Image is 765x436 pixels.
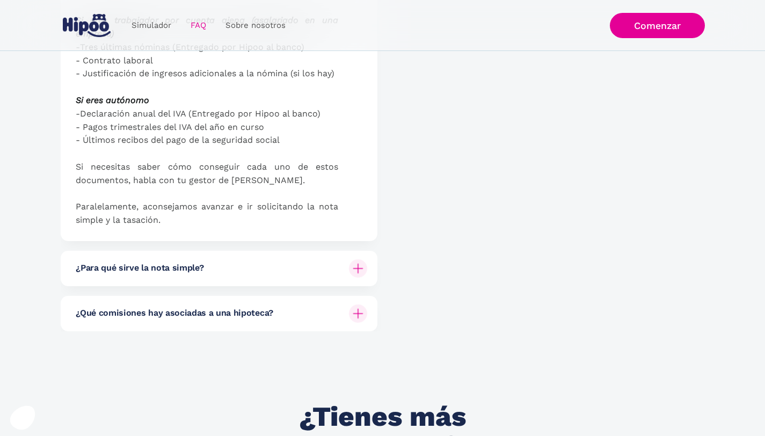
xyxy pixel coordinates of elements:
h6: ¿Qué comisiones hay asociadas a una hipoteca? [76,307,273,319]
h6: ¿Para qué sirve la nota simple? [76,262,203,274]
em: - [76,108,80,119]
a: Comenzar [610,13,705,38]
a: Simulador [122,15,181,36]
em: - [76,42,80,52]
em: Si eres autónomo [76,95,149,105]
strong: ‍ [76,95,149,105]
a: FAQ [181,15,216,36]
a: home [61,10,113,41]
a: Sobre nosotros [216,15,295,36]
